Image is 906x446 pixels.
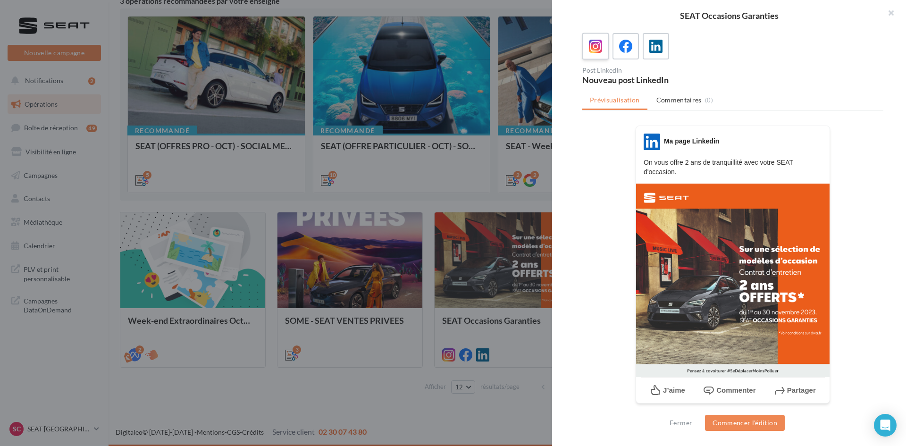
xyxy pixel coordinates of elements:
div: La prévisualisation est non-contractuelle [636,404,830,416]
button: Commencer l'édition [705,415,785,431]
span: Commentaires [656,95,702,105]
div: Post LinkedIn [582,67,729,74]
div: Nouveau post LinkedIn [582,76,729,84]
div: Open Intercom Messenger [874,414,897,437]
div: Ma page Linkedin [664,136,719,146]
p: On vous offre 2 ans de tranquillité avec votre SEAT d'occasion. [644,158,822,177]
img: SEAT_OG_CONTRAT_ENTRETIEN.jpg [636,184,830,377]
button: Fermer [666,417,696,429]
div: SEAT Occasions Garanties [567,11,891,20]
span: J’aime [663,386,685,394]
span: Partager [787,386,816,394]
span: Commenter [716,386,755,394]
span: (0) [705,96,713,104]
